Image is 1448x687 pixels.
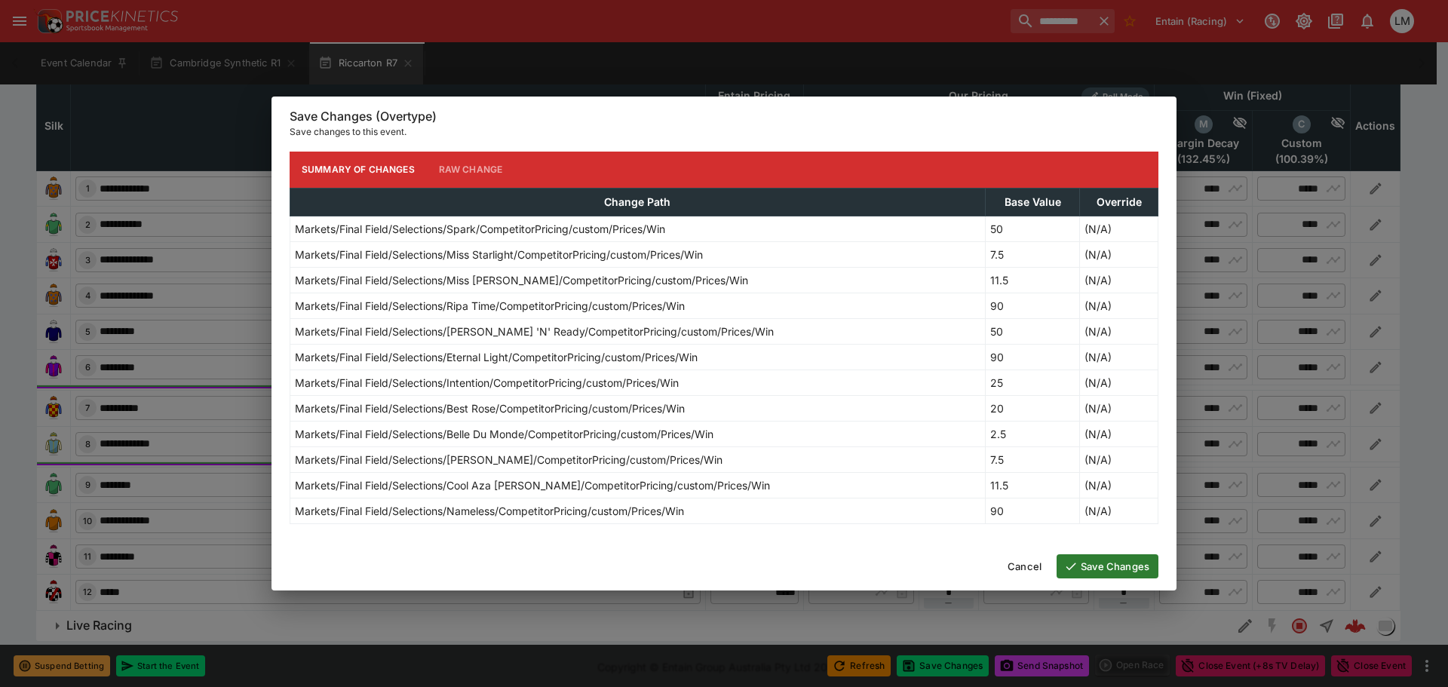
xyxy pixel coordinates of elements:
[295,221,665,237] p: Markets/Final Field/Selections/Spark/CompetitorPricing/custom/Prices/Win
[295,349,698,365] p: Markets/Final Field/Selections/Eternal Light/CompetitorPricing/custom/Prices/Win
[985,293,1079,318] td: 90
[1080,370,1158,395] td: (N/A)
[1080,395,1158,421] td: (N/A)
[290,109,1158,124] h6: Save Changes (Overtype)
[290,152,427,188] button: Summary of Changes
[985,318,1079,344] td: 50
[985,370,1079,395] td: 25
[985,267,1079,293] td: 11.5
[295,324,774,339] p: Markets/Final Field/Selections/[PERSON_NAME] 'N' Ready/CompetitorPricing/custom/Prices/Win
[290,124,1158,140] p: Save changes to this event.
[1080,421,1158,446] td: (N/A)
[985,216,1079,241] td: 50
[1080,318,1158,344] td: (N/A)
[295,298,685,314] p: Markets/Final Field/Selections/Ripa Time/CompetitorPricing/custom/Prices/Win
[985,395,1079,421] td: 20
[295,375,679,391] p: Markets/Final Field/Selections/Intention/CompetitorPricing/custom/Prices/Win
[295,477,770,493] p: Markets/Final Field/Selections/Cool Aza [PERSON_NAME]/CompetitorPricing/custom/Prices/Win
[295,426,713,442] p: Markets/Final Field/Selections/Belle Du Monde/CompetitorPricing/custom/Prices/Win
[295,400,685,416] p: Markets/Final Field/Selections/Best Rose/CompetitorPricing/custom/Prices/Win
[985,498,1079,523] td: 90
[1080,216,1158,241] td: (N/A)
[1057,554,1158,578] button: Save Changes
[985,421,1079,446] td: 2.5
[985,344,1079,370] td: 90
[295,503,684,519] p: Markets/Final Field/Selections/Nameless/CompetitorPricing/custom/Prices/Win
[985,472,1079,498] td: 11.5
[985,188,1079,216] th: Base Value
[290,188,986,216] th: Change Path
[1080,446,1158,472] td: (N/A)
[1080,344,1158,370] td: (N/A)
[985,446,1079,472] td: 7.5
[295,247,703,262] p: Markets/Final Field/Selections/Miss Starlight/CompetitorPricing/custom/Prices/Win
[295,452,722,468] p: Markets/Final Field/Selections/[PERSON_NAME]/CompetitorPricing/custom/Prices/Win
[295,272,748,288] p: Markets/Final Field/Selections/Miss [PERSON_NAME]/CompetitorPricing/custom/Prices/Win
[1080,188,1158,216] th: Override
[427,152,515,188] button: Raw Change
[1080,241,1158,267] td: (N/A)
[1080,293,1158,318] td: (N/A)
[1080,472,1158,498] td: (N/A)
[999,554,1051,578] button: Cancel
[1080,498,1158,523] td: (N/A)
[985,241,1079,267] td: 7.5
[1080,267,1158,293] td: (N/A)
